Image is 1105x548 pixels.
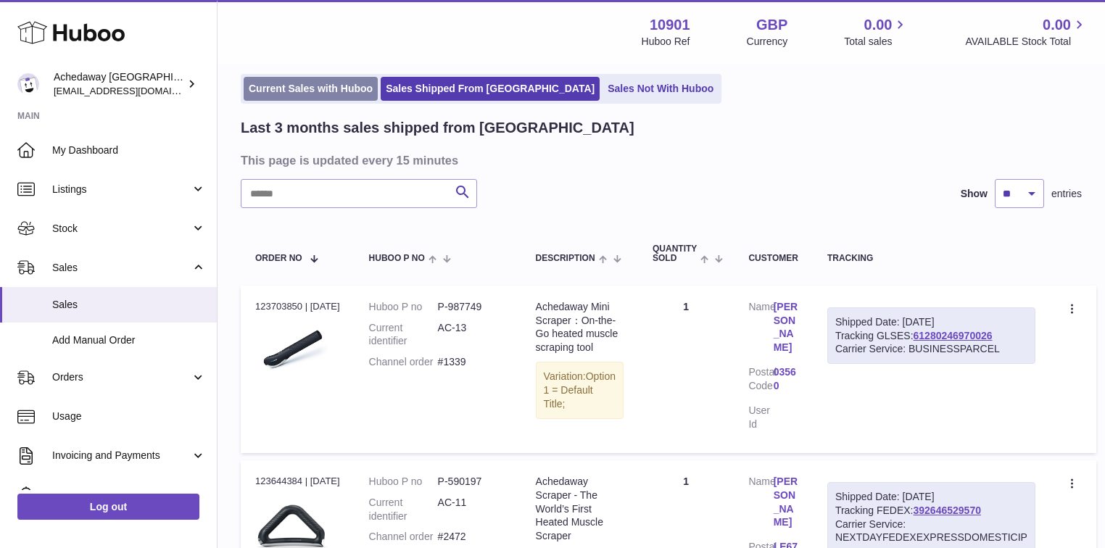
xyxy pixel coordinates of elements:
[650,15,690,35] strong: 10901
[536,300,624,355] div: Achedaway Mini Scraper：On-the-Go heated muscle scraping tool
[653,244,697,263] span: Quantity Sold
[438,355,507,369] dd: #1339
[748,300,773,359] dt: Name
[52,183,191,196] span: Listings
[544,370,616,410] span: Option 1 = Default Title;
[835,490,1027,504] div: Shipped Date: [DATE]
[52,222,191,236] span: Stock
[835,315,1027,329] div: Shipped Date: [DATE]
[438,475,507,489] dd: P-590197
[748,365,773,397] dt: Postal Code
[255,300,340,313] div: 123703850 | [DATE]
[914,330,993,341] a: 61280246970026
[255,254,302,263] span: Order No
[536,475,624,543] div: Achedaway Scraper - The World’s First Heated Muscle Scraper
[52,370,191,384] span: Orders
[603,77,719,101] a: Sales Not With Huboo
[748,404,773,431] dt: User Id
[54,70,184,98] div: Achedaway [GEOGRAPHIC_DATA]
[369,300,438,314] dt: Huboo P no
[835,342,1027,356] div: Carrier Service: BUSINESSPARCEL
[638,286,734,453] td: 1
[864,15,893,35] span: 0.00
[827,307,1035,365] div: Tracking GLSES:
[748,475,773,534] dt: Name
[536,362,624,419] div: Variation:
[844,15,909,49] a: 0.00 Total sales
[255,317,328,390] img: musclescraper_750x_c42b3404-e4d5-48e3-b3b1-8be745232369.png
[961,187,988,201] label: Show
[52,333,206,347] span: Add Manual Order
[914,505,981,516] a: 392646529570
[381,77,600,101] a: Sales Shipped From [GEOGRAPHIC_DATA]
[774,475,798,530] a: [PERSON_NAME]
[52,449,191,462] span: Invoicing and Payments
[536,254,595,263] span: Description
[965,35,1088,49] span: AVAILABLE Stock Total
[774,300,798,355] a: [PERSON_NAME]
[1043,15,1071,35] span: 0.00
[756,15,787,35] strong: GBP
[369,496,438,523] dt: Current identifier
[52,410,206,423] span: Usage
[835,518,1027,545] div: Carrier Service: NEXTDAYFEDEXEXPRESSDOMESTICIP
[241,152,1078,168] h3: This page is updated every 15 minutes
[438,496,507,523] dd: AC-11
[255,475,340,488] div: 123644384 | [DATE]
[965,15,1088,49] a: 0.00 AVAILABLE Stock Total
[438,300,507,314] dd: P-987749
[438,321,507,349] dd: AC-13
[52,261,191,275] span: Sales
[52,298,206,312] span: Sales
[747,35,788,49] div: Currency
[369,530,438,544] dt: Channel order
[827,254,1035,263] div: Tracking
[52,488,206,502] span: Cases
[748,254,798,263] div: Customer
[54,85,213,96] span: [EMAIL_ADDRESS][DOMAIN_NAME]
[369,321,438,349] dt: Current identifier
[369,475,438,489] dt: Huboo P no
[438,530,507,544] dd: #2472
[52,144,206,157] span: My Dashboard
[844,35,909,49] span: Total sales
[241,118,634,138] h2: Last 3 months sales shipped from [GEOGRAPHIC_DATA]
[17,494,199,520] a: Log out
[774,365,798,393] a: 03560
[1051,187,1082,201] span: entries
[369,355,438,369] dt: Channel order
[642,35,690,49] div: Huboo Ref
[369,254,425,263] span: Huboo P no
[17,73,39,95] img: admin@newpb.co.uk
[244,77,378,101] a: Current Sales with Huboo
